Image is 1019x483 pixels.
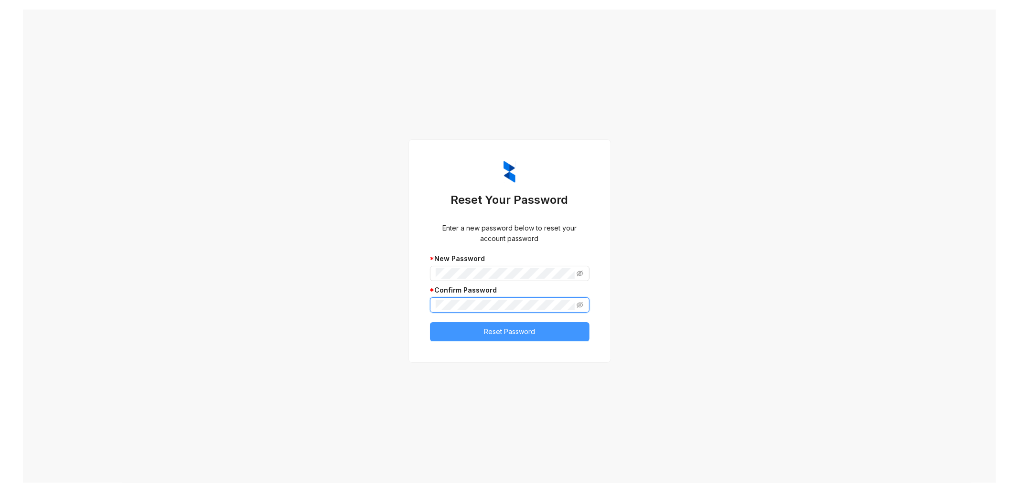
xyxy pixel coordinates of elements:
div: Confirm Password [430,285,590,295]
div: New Password [430,253,590,264]
div: Enter a new password below to reset your account password [430,223,590,244]
span: eye-invisible [577,302,583,308]
span: eye-invisible [577,270,583,277]
button: Reset Password [430,322,590,341]
h3: Reset Your Password [430,192,590,208]
span: Reset Password [484,326,535,337]
img: ZumaIcon [504,161,515,183]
